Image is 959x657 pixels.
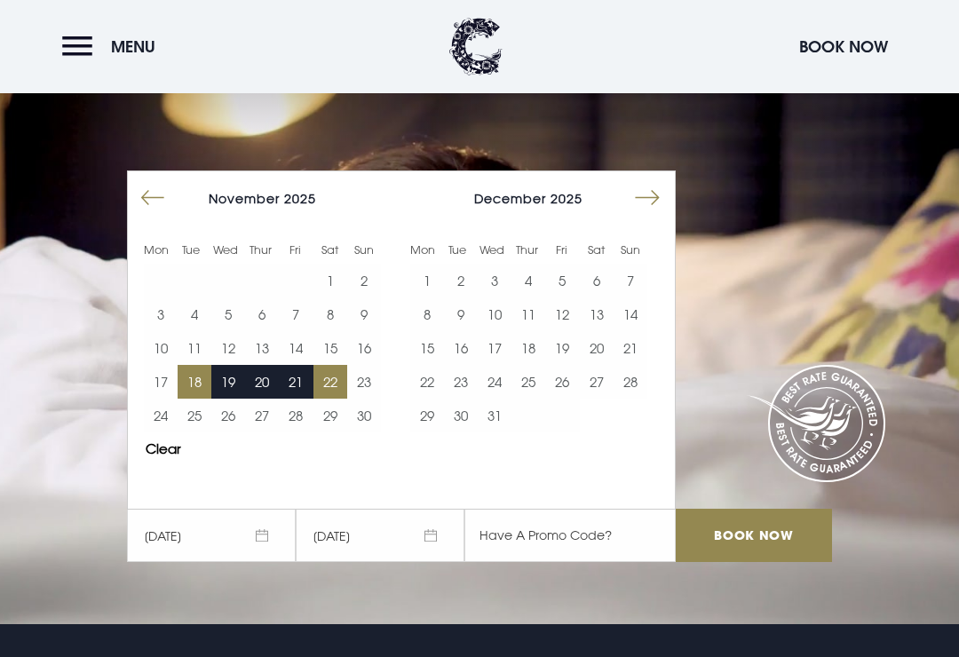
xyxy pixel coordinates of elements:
button: 8 [313,297,347,331]
td: Choose Saturday, December 13, 2025 as your start date. [580,297,614,331]
td: Choose Sunday, November 23, 2025 as your start date. [347,365,381,399]
input: Have A Promo Code? [464,509,676,562]
span: December [474,191,546,206]
button: 14 [614,297,647,331]
button: 3 [144,297,178,331]
td: Choose Tuesday, November 4, 2025 as your start date. [178,297,211,331]
td: Choose Friday, December 26, 2025 as your start date. [545,365,579,399]
td: Choose Friday, November 21, 2025 as your start date. [279,365,313,399]
td: Choose Sunday, November 2, 2025 as your start date. [347,264,381,297]
button: 7 [614,264,647,297]
td: Choose Monday, December 22, 2025 as your start date. [410,365,444,399]
button: 21 [279,365,313,399]
span: 2025 [551,191,583,206]
button: 26 [211,399,245,432]
td: Choose Thursday, December 25, 2025 as your start date. [511,365,545,399]
td: Choose Wednesday, November 12, 2025 as your start date. [211,331,245,365]
td: Choose Wednesday, November 19, 2025 as your start date. [211,365,245,399]
button: 2 [347,264,381,297]
button: 14 [279,331,313,365]
td: Choose Friday, December 19, 2025 as your start date. [545,331,579,365]
button: 12 [211,331,245,365]
td: Choose Thursday, December 18, 2025 as your start date. [511,331,545,365]
button: 27 [580,365,614,399]
td: Choose Wednesday, November 26, 2025 as your start date. [211,399,245,432]
td: Choose Thursday, December 11, 2025 as your start date. [511,297,545,331]
button: 28 [614,365,647,399]
button: 1 [410,264,444,297]
button: 19 [545,331,579,365]
td: Choose Saturday, November 29, 2025 as your start date. [313,399,347,432]
td: Choose Friday, November 14, 2025 as your start date. [279,331,313,365]
td: Choose Tuesday, November 25, 2025 as your start date. [178,399,211,432]
input: Book Now [676,509,832,562]
td: Choose Saturday, November 1, 2025 as your start date. [313,264,347,297]
button: 17 [478,331,511,365]
button: 23 [444,365,478,399]
button: 20 [245,365,279,399]
button: 15 [313,331,347,365]
td: Choose Sunday, November 16, 2025 as your start date. [347,331,381,365]
button: 13 [245,331,279,365]
td: Choose Monday, November 10, 2025 as your start date. [144,331,178,365]
td: Choose Tuesday, December 2, 2025 as your start date. [444,264,478,297]
td: Choose Tuesday, December 9, 2025 as your start date. [444,297,478,331]
td: Choose Wednesday, December 17, 2025 as your start date. [478,331,511,365]
button: Menu [62,28,164,66]
button: 10 [478,297,511,331]
td: Choose Tuesday, December 30, 2025 as your start date. [444,399,478,432]
td: Choose Tuesday, December 16, 2025 as your start date. [444,331,478,365]
td: Choose Sunday, December 14, 2025 as your start date. [614,297,647,331]
button: 30 [347,399,381,432]
td: Choose Wednesday, December 24, 2025 as your start date. [478,365,511,399]
td: Choose Thursday, December 4, 2025 as your start date. [511,264,545,297]
button: 29 [410,399,444,432]
span: November [209,191,280,206]
button: Move backward to switch to the previous month. [136,181,170,215]
button: 2 [444,264,478,297]
button: 11 [511,297,545,331]
button: Clear [146,442,181,455]
button: 26 [545,365,579,399]
button: 15 [410,331,444,365]
td: Choose Saturday, December 20, 2025 as your start date. [580,331,614,365]
td: Choose Thursday, November 13, 2025 as your start date. [245,331,279,365]
button: 25 [178,399,211,432]
button: 16 [444,331,478,365]
td: Choose Friday, November 28, 2025 as your start date. [279,399,313,432]
button: 25 [511,365,545,399]
td: Choose Thursday, November 27, 2025 as your start date. [245,399,279,432]
button: 12 [545,297,579,331]
button: 10 [144,331,178,365]
td: Selected. Tuesday, November 18, 2025 [178,365,211,399]
button: 1 [313,264,347,297]
td: Choose Wednesday, December 3, 2025 as your start date. [478,264,511,297]
td: Choose Monday, December 29, 2025 as your start date. [410,399,444,432]
span: [DATE] [127,509,296,562]
td: Choose Friday, December 5, 2025 as your start date. [545,264,579,297]
button: 9 [347,297,381,331]
td: Choose Thursday, November 20, 2025 as your start date. [245,365,279,399]
td: Choose Sunday, December 21, 2025 as your start date. [614,331,647,365]
button: 18 [511,331,545,365]
td: Choose Thursday, November 6, 2025 as your start date. [245,297,279,331]
button: 20 [580,331,614,365]
button: 4 [178,297,211,331]
button: 31 [478,399,511,432]
td: Choose Saturday, November 15, 2025 as your start date. [313,331,347,365]
td: Selected. Saturday, November 22, 2025 [313,365,347,399]
button: Move forward to switch to the next month. [630,181,664,215]
span: [DATE] [296,509,464,562]
td: Choose Monday, December 1, 2025 as your start date. [410,264,444,297]
button: 8 [410,297,444,331]
td: Choose Sunday, November 30, 2025 as your start date. [347,399,381,432]
button: 27 [245,399,279,432]
img: Clandeboye Lodge [449,18,503,75]
button: 5 [545,264,579,297]
td: Choose Monday, December 8, 2025 as your start date. [410,297,444,331]
button: 6 [580,264,614,297]
td: Choose Tuesday, November 11, 2025 as your start date. [178,331,211,365]
button: 9 [444,297,478,331]
button: Book Now [790,28,897,66]
button: 3 [478,264,511,297]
